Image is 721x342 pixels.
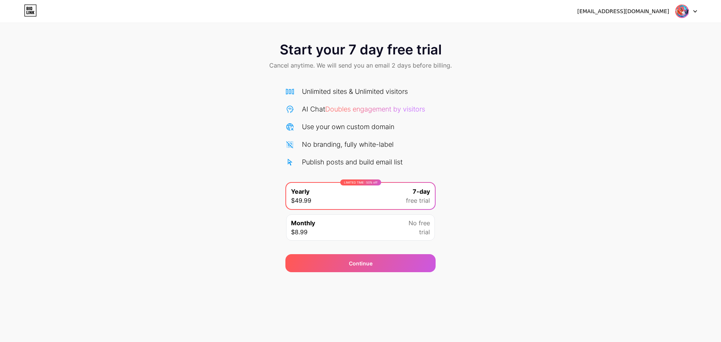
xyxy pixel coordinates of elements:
[349,259,373,267] div: Continue
[291,196,311,205] span: $49.99
[409,218,430,227] span: No free
[302,86,408,96] div: Unlimited sites & Unlimited visitors
[413,187,430,196] span: 7-day
[302,157,403,167] div: Publish posts and build email list
[269,61,452,70] span: Cancel anytime. We will send you an email 2 days before billing.
[302,122,394,132] div: Use your own custom domain
[325,105,425,113] span: Doubles engagement by visitors
[291,218,315,227] span: Monthly
[340,179,381,185] div: LIMITED TIME : 50% off
[406,196,430,205] span: free trial
[302,104,425,114] div: AI Chat
[291,227,308,237] span: $8.99
[291,187,309,196] span: Yearly
[577,8,669,15] div: [EMAIL_ADDRESS][DOMAIN_NAME]
[419,227,430,237] span: trial
[302,139,394,149] div: No branding, fully white-label
[280,42,442,57] span: Start your 7 day free trial
[675,4,689,18] img: sumbawatotoofficial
